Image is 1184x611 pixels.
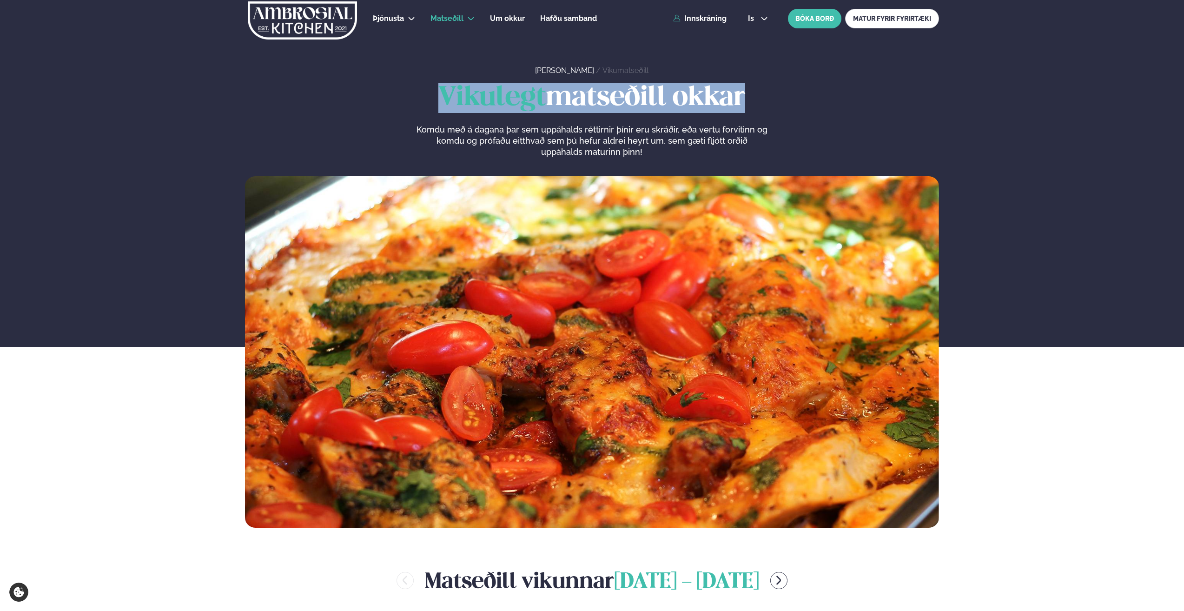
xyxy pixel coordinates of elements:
[397,572,414,589] button: menu-btn-left
[845,9,939,28] a: MATUR FYRIR FYRIRTÆKI
[673,14,727,23] a: Innskráning
[245,83,939,113] h1: matseðill okkar
[9,583,28,602] a: Cookie settings
[247,1,358,40] img: logo
[770,572,787,589] button: menu-btn-right
[741,15,775,22] button: is
[425,565,759,595] h2: Matseðill vikunnar
[438,85,546,111] span: Vikulegt
[596,66,602,75] span: /
[430,14,463,23] span: Matseðill
[430,13,463,24] a: Matseðill
[540,13,597,24] a: Hafðu samband
[540,14,597,23] span: Hafðu samband
[748,15,757,22] span: is
[245,176,939,528] img: image alt
[614,572,759,592] span: [DATE] - [DATE]
[490,13,525,24] a: Um okkur
[373,13,404,24] a: Þjónusta
[373,14,404,23] span: Þjónusta
[416,124,767,158] p: Komdu með á dagana þar sem uppáhalds réttirnir þínir eru skráðir, eða vertu forvitinn og komdu og...
[602,66,648,75] a: Vikumatseðill
[788,9,841,28] button: BÓKA BORÐ
[490,14,525,23] span: Um okkur
[535,66,594,75] a: [PERSON_NAME]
